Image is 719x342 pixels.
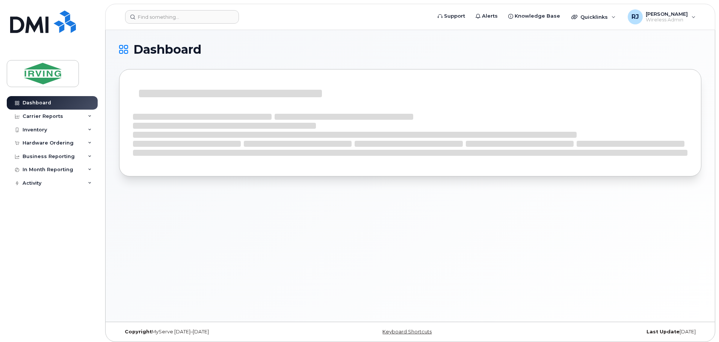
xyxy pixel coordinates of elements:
strong: Copyright [125,329,152,334]
strong: Last Update [646,329,680,334]
span: Dashboard [133,44,201,55]
div: MyServe [DATE]–[DATE] [119,329,313,335]
div: [DATE] [507,329,701,335]
a: Keyboard Shortcuts [382,329,432,334]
